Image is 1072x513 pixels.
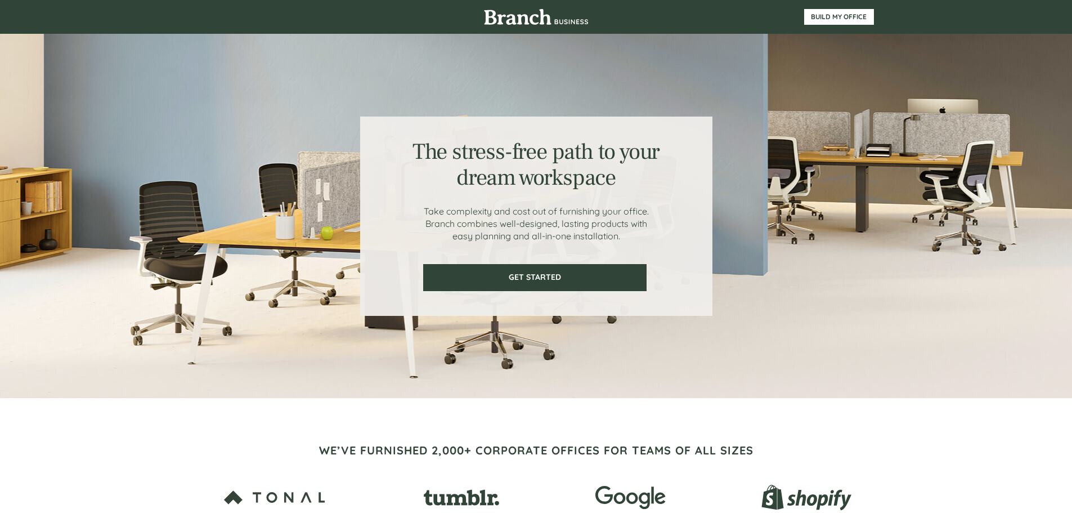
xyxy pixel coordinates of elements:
a: GET STARTED [423,264,647,291]
span: GET STARTED [424,273,645,282]
span: WE’VE FURNISHED 2,000+ CORPORATE OFFICES FOR TEAMS OF ALL SIZES [319,443,753,457]
span: BUILD MY OFFICE [804,13,874,21]
a: BUILD MY OFFICE [804,9,874,25]
span: The stress-free path to your dream workspace [412,137,660,192]
span: Take complexity and cost out of furnishing your office. Branch combines well-designed, lasting pr... [424,206,649,242]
